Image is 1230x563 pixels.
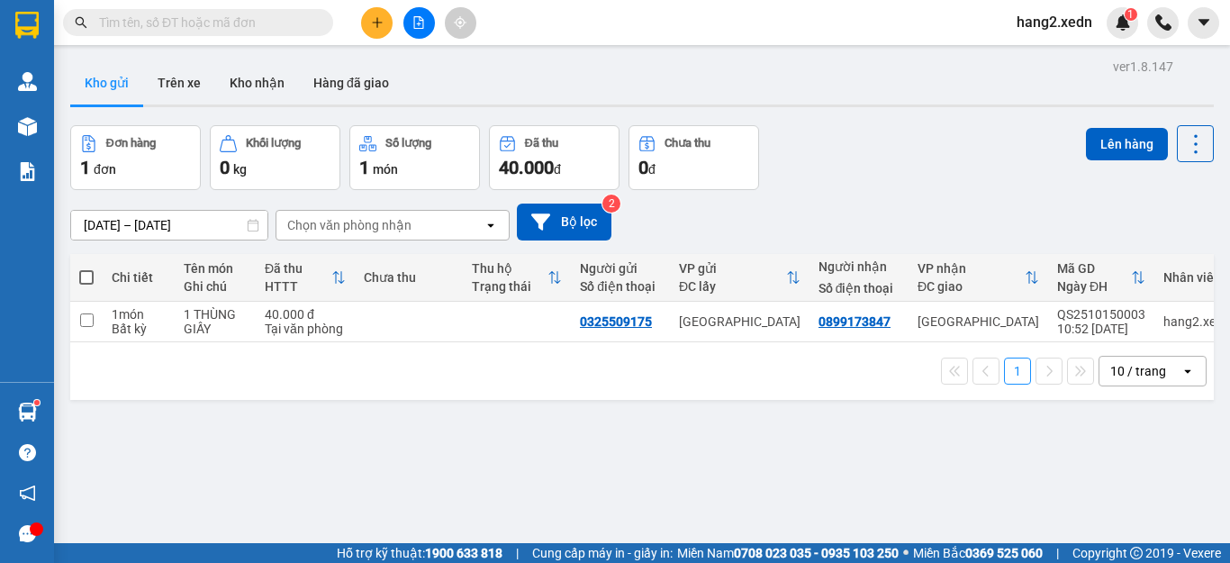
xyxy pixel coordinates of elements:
[184,261,247,276] div: Tên món
[525,137,558,150] div: Đã thu
[371,16,384,29] span: plus
[913,543,1043,563] span: Miền Bắc
[385,137,431,150] div: Số lượng
[1163,314,1230,329] div: hang2.xedn
[602,195,620,213] sup: 2
[349,125,480,190] button: Số lượng1món
[287,216,412,234] div: Chọn văn phòng nhận
[18,72,37,91] img: warehouse-icon
[15,12,39,39] img: logo-vxr
[1125,8,1137,21] sup: 1
[463,254,571,302] th: Toggle SortBy
[1113,57,1173,77] div: ver 1.8.147
[70,61,143,104] button: Kho gửi
[516,543,519,563] span: |
[246,137,301,150] div: Khối lượng
[965,546,1043,560] strong: 0369 525 060
[18,117,37,136] img: warehouse-icon
[489,125,620,190] button: Đã thu40.000đ
[918,314,1039,329] div: [GEOGRAPHIC_DATA]
[215,61,299,104] button: Kho nhận
[184,307,247,336] div: 1 THÙNG GIẤY
[265,322,346,336] div: Tại văn phòng
[1127,8,1134,21] span: 1
[19,485,36,502] span: notification
[554,162,561,177] span: đ
[1130,547,1143,559] span: copyright
[112,307,166,322] div: 1 món
[184,279,247,294] div: Ghi chú
[99,13,312,32] input: Tìm tên, số ĐT hoặc mã đơn
[1057,261,1131,276] div: Mã GD
[629,125,759,190] button: Chưa thu0đ
[918,261,1025,276] div: VP nhận
[580,314,652,329] div: 0325509175
[265,307,346,322] div: 40.000 đ
[233,162,247,177] span: kg
[1056,543,1059,563] span: |
[1057,322,1145,336] div: 10:52 [DATE]
[580,279,661,294] div: Số điện thoại
[210,125,340,190] button: Khối lượng0kg
[679,314,800,329] div: [GEOGRAPHIC_DATA]
[265,279,331,294] div: HTTT
[918,279,1025,294] div: ĐC giao
[734,546,899,560] strong: 0708 023 035 - 0935 103 250
[19,444,36,461] span: question-circle
[112,322,166,336] div: Bất kỳ
[665,137,710,150] div: Chưa thu
[670,254,809,302] th: Toggle SortBy
[1115,14,1131,31] img: icon-new-feature
[1057,279,1131,294] div: Ngày ĐH
[472,261,547,276] div: Thu hộ
[18,403,37,422] img: warehouse-icon
[1004,358,1031,385] button: 1
[1057,307,1145,322] div: QS2510150003
[425,546,502,560] strong: 1900 633 818
[412,16,425,29] span: file-add
[106,137,156,150] div: Đơn hàng
[532,543,673,563] span: Cung cấp máy in - giấy in:
[1180,364,1195,378] svg: open
[1110,362,1166,380] div: 10 / trang
[34,400,40,405] sup: 1
[638,157,648,178] span: 0
[337,543,502,563] span: Hỗ trợ kỹ thuật:
[679,279,786,294] div: ĐC lấy
[499,157,554,178] span: 40.000
[679,261,786,276] div: VP gửi
[580,261,661,276] div: Người gửi
[19,525,36,542] span: message
[1002,11,1107,33] span: hang2.xedn
[445,7,476,39] button: aim
[373,162,398,177] span: món
[256,254,355,302] th: Toggle SortBy
[454,16,466,29] span: aim
[818,281,900,295] div: Số điện thoại
[70,125,201,190] button: Đơn hàng1đơn
[903,549,909,557] span: ⚪️
[1048,254,1154,302] th: Toggle SortBy
[677,543,899,563] span: Miền Nam
[220,157,230,178] span: 0
[909,254,1048,302] th: Toggle SortBy
[18,162,37,181] img: solution-icon
[1155,14,1171,31] img: phone-icon
[818,314,891,329] div: 0899173847
[484,218,498,232] svg: open
[818,259,900,274] div: Người nhận
[112,270,166,285] div: Chi tiết
[1196,14,1212,31] span: caret-down
[648,162,656,177] span: đ
[265,261,331,276] div: Đã thu
[361,7,393,39] button: plus
[1188,7,1219,39] button: caret-down
[1163,270,1230,285] div: Nhân viên
[71,211,267,240] input: Select a date range.
[403,7,435,39] button: file-add
[364,270,454,285] div: Chưa thu
[143,61,215,104] button: Trên xe
[1086,128,1168,160] button: Lên hàng
[359,157,369,178] span: 1
[75,16,87,29] span: search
